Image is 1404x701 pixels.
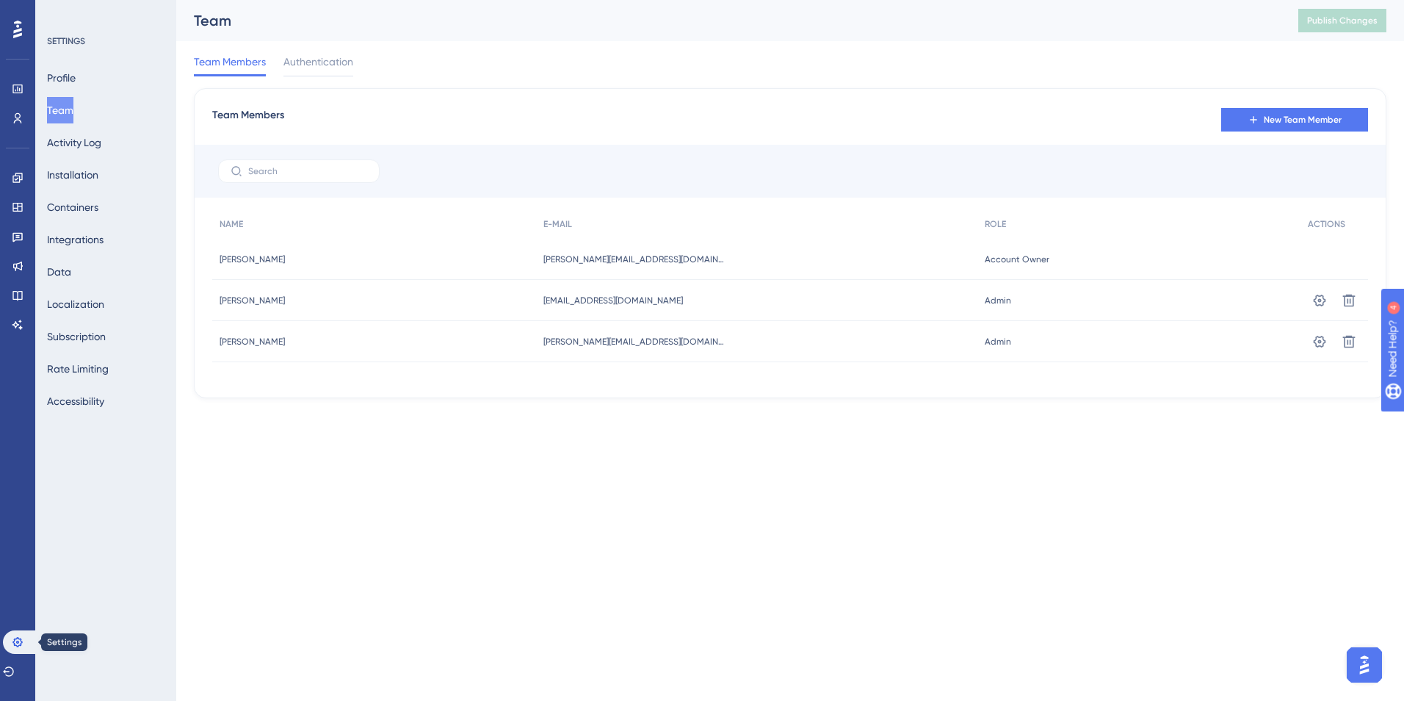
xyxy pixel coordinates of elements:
[47,129,101,156] button: Activity Log
[47,35,166,47] div: SETTINGS
[1264,114,1342,126] span: New Team Member
[47,226,104,253] button: Integrations
[47,97,73,123] button: Team
[194,10,1262,31] div: Team
[985,295,1011,306] span: Admin
[47,65,76,91] button: Profile
[194,53,266,71] span: Team Members
[220,218,243,230] span: NAME
[1307,15,1378,26] span: Publish Changes
[102,7,106,19] div: 4
[543,336,727,348] span: [PERSON_NAME][EMAIL_ADDRESS][DOMAIN_NAME]
[47,291,104,317] button: Localization
[212,107,284,133] span: Team Members
[47,259,71,285] button: Data
[1221,108,1368,132] button: New Team Member
[47,162,98,188] button: Installation
[47,388,104,414] button: Accessibility
[985,254,1049,265] span: Account Owner
[35,4,92,21] span: Need Help?
[248,166,367,176] input: Search
[1308,218,1345,230] span: ACTIONS
[543,254,727,265] span: [PERSON_NAME][EMAIL_ADDRESS][DOMAIN_NAME]
[985,336,1011,348] span: Admin
[47,194,98,220] button: Containers
[220,295,285,306] span: [PERSON_NAME]
[47,323,106,350] button: Subscription
[543,295,683,306] span: [EMAIL_ADDRESS][DOMAIN_NAME]
[543,218,572,230] span: E-MAIL
[220,336,285,348] span: [PERSON_NAME]
[1298,9,1386,32] button: Publish Changes
[47,356,109,382] button: Rate Limiting
[283,53,353,71] span: Authentication
[1342,643,1386,687] iframe: UserGuiding AI Assistant Launcher
[985,218,1006,230] span: ROLE
[220,254,285,265] span: [PERSON_NAME]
